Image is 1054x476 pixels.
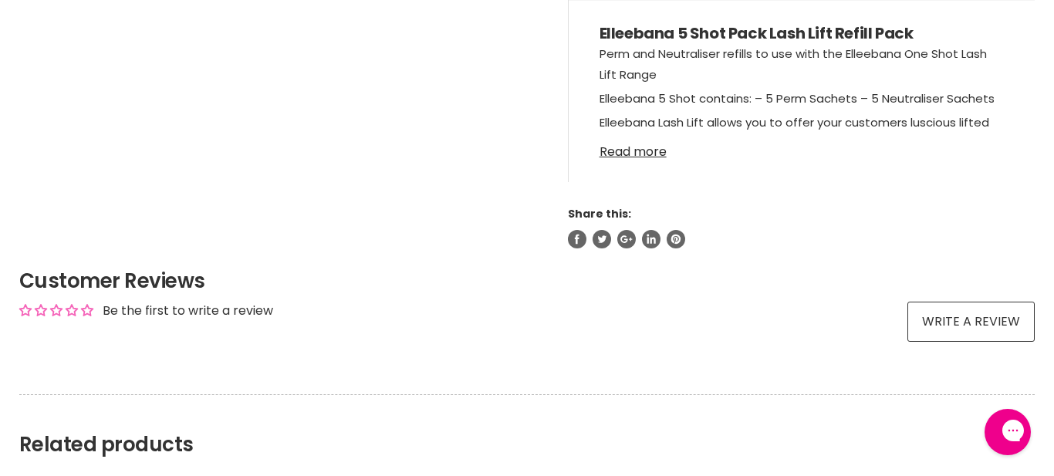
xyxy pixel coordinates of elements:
[907,302,1035,342] a: Write a review
[568,206,631,221] span: Share this:
[19,267,1035,295] h2: Customer Reviews
[19,302,93,319] div: Average rating is 0.00 stars
[600,43,1004,88] p: Perm and Neutraliser refills to use with the Elleebana One Shot Lash Lift Range
[600,136,1004,159] a: Read more
[19,394,1035,457] h2: Related products
[600,88,1004,112] p: Elleebana 5 Shot contains: – 5 Perm Sachets – 5 Neutraliser Sachets
[568,207,1035,248] aside: Share this:
[600,22,914,44] strong: Elleebana 5 Shot Pack Lash Lift Refill Pack
[103,302,273,319] div: Be the first to write a review
[977,403,1039,461] iframe: Gorgias live chat messenger
[600,112,1004,198] p: Elleebana Lash Lift allows you to offer your customers luscious lifted lashes than can last up to...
